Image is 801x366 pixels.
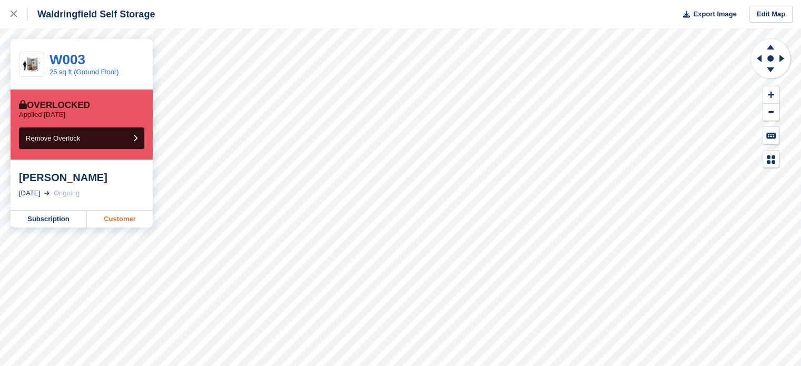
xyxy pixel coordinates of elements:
[50,68,119,76] a: 25 sq ft (Ground Floor)
[19,55,44,74] img: 25-sqft-unit.jpg
[50,52,85,67] a: W003
[54,188,80,199] div: Ongoing
[11,211,87,227] a: Subscription
[19,111,65,119] p: Applied [DATE]
[749,6,793,23] a: Edit Map
[763,151,779,168] button: Map Legend
[26,134,80,142] span: Remove Overlock
[44,191,50,195] img: arrow-right-light-icn-cde0832a797a2874e46488d9cf13f60e5c3a73dbe684e267c42b8395dfbc2abf.svg
[763,104,779,121] button: Zoom Out
[28,8,155,21] div: Waldringfield Self Storage
[19,127,144,149] button: Remove Overlock
[19,100,90,111] div: Overlocked
[677,6,737,23] button: Export Image
[763,127,779,144] button: Keyboard Shortcuts
[19,188,41,199] div: [DATE]
[763,86,779,104] button: Zoom In
[693,9,736,19] span: Export Image
[19,171,144,184] div: [PERSON_NAME]
[87,211,153,227] a: Customer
